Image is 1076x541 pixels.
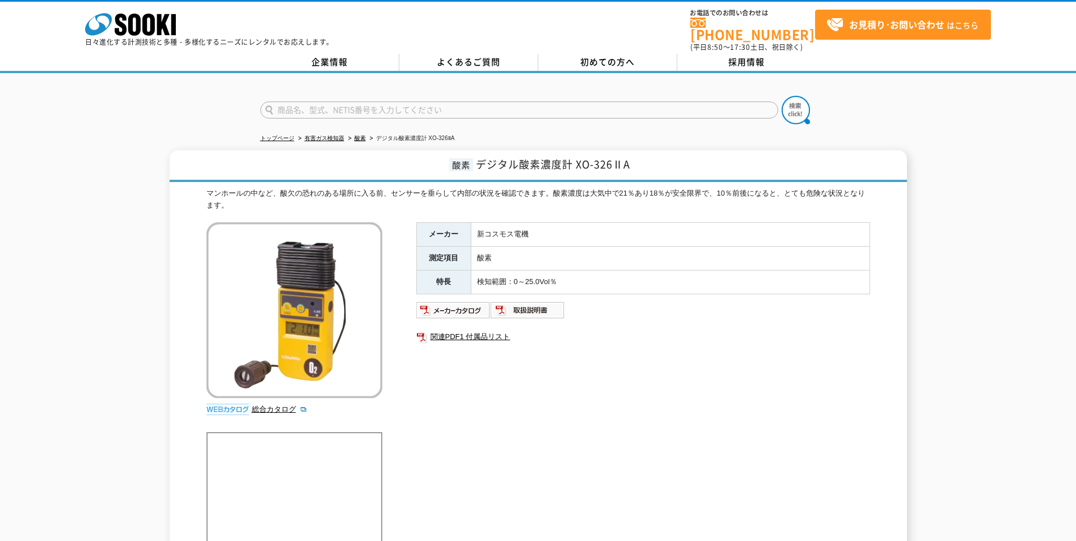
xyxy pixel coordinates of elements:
a: 有害ガス検知器 [305,135,344,141]
th: 測定項目 [416,247,471,270]
td: 酸素 [471,247,870,270]
a: お見積り･お問い合わせはこちら [815,10,991,40]
a: [PHONE_NUMBER] [690,18,815,41]
th: 特長 [416,270,471,294]
img: メーカーカタログ [416,301,491,319]
td: 検知範囲：0～25.0Vol％ [471,270,870,294]
a: 総合カタログ [252,405,307,413]
a: トップページ [260,135,294,141]
li: デジタル酸素濃度計 XO-326ⅡA [368,133,455,145]
a: メーカーカタログ [416,308,491,317]
img: 取扱説明書 [491,301,565,319]
input: 商品名、型式、NETIS番号を入力してください [260,102,778,119]
a: 企業情報 [260,54,399,71]
a: 酸素 [355,135,366,141]
span: お電話でのお問い合わせは [690,10,815,16]
span: 酸素 [449,158,473,171]
a: 関連PDF1 付属品リスト [416,329,870,344]
span: (平日 ～ 土日、祝日除く) [690,42,803,52]
img: btn_search.png [782,96,810,124]
span: 初めての方へ [580,56,635,68]
a: 初めての方へ [538,54,677,71]
p: 日々進化する計測技術と多種・多様化するニーズにレンタルでお応えします。 [85,39,334,45]
td: 新コスモス電機 [471,223,870,247]
span: デジタル酸素濃度計 XO-326ⅡA [476,157,630,172]
span: 17:30 [730,42,750,52]
img: webカタログ [206,404,249,415]
a: 取扱説明書 [491,308,565,317]
div: マンホールの中など、酸欠の恐れのある場所に入る前、センサーを垂らして内部の状況を確認できます。酸素濃度は大気中で21％あり18％が安全限界で、10％前後になると、とても危険な状況となります。 [206,188,870,212]
a: よくあるご質問 [399,54,538,71]
strong: お見積り･お問い合わせ [849,18,944,31]
a: 採用情報 [677,54,816,71]
span: 8:50 [707,42,723,52]
th: メーカー [416,223,471,247]
span: はこちら [826,16,978,33]
img: デジタル酸素濃度計 XO-326ⅡA [206,222,382,398]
